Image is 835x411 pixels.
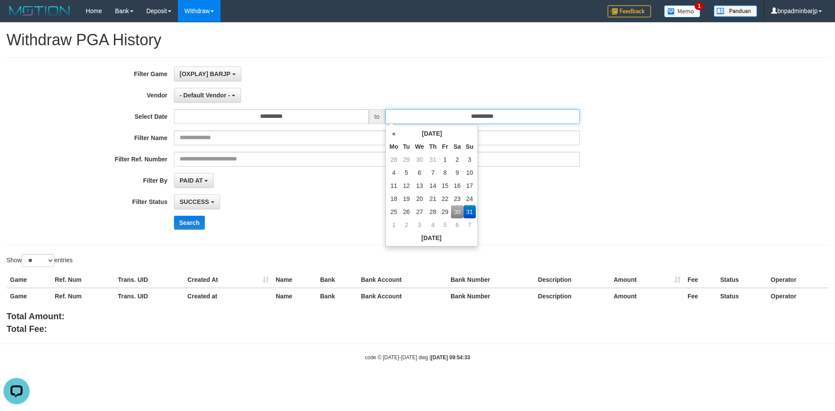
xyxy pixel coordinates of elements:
[401,192,413,205] td: 19
[427,218,439,231] td: 4
[439,140,451,153] th: Fr
[387,140,401,153] th: Mo
[610,288,684,304] th: Amount
[51,272,114,288] th: Ref. Num
[451,205,464,218] td: 30
[317,272,357,288] th: Bank
[464,218,476,231] td: 7
[451,179,464,192] td: 16
[427,153,439,166] td: 31
[427,192,439,205] td: 21
[114,288,184,304] th: Trans. UID
[412,179,427,192] td: 13
[717,288,767,304] th: Status
[717,272,767,288] th: Status
[401,166,413,179] td: 5
[357,272,447,288] th: Bank Account
[451,140,464,153] th: Sa
[464,153,476,166] td: 3
[464,140,476,153] th: Su
[447,272,534,288] th: Bank Number
[664,5,701,17] img: Button%20Memo.svg
[401,127,464,140] th: [DATE]
[412,153,427,166] td: 30
[534,272,610,288] th: Description
[684,272,717,288] th: Fee
[451,153,464,166] td: 2
[174,216,205,230] button: Search
[431,354,470,361] strong: [DATE] 09:54:33
[7,4,73,17] img: MOTION_logo.png
[427,166,439,179] td: 7
[427,205,439,218] td: 28
[272,288,317,304] th: Name
[610,272,684,288] th: Amount
[7,288,51,304] th: Game
[387,179,401,192] td: 11
[184,272,272,288] th: Created At
[114,272,184,288] th: Trans. UID
[357,288,447,304] th: Bank Account
[7,324,47,334] b: Total Fee:
[684,288,717,304] th: Fee
[387,153,401,166] td: 28
[7,254,73,267] label: Show entries
[412,140,427,153] th: We
[439,218,451,231] td: 5
[180,177,203,184] span: PAID AT
[439,179,451,192] td: 15
[365,354,470,361] small: code © [DATE]-[DATE] dwg |
[464,166,476,179] td: 10
[387,127,401,140] th: «
[317,288,357,304] th: Bank
[387,218,401,231] td: 1
[7,311,64,321] b: Total Amount:
[401,218,413,231] td: 2
[464,179,476,192] td: 17
[534,288,610,304] th: Description
[174,173,214,188] button: PAID AT
[401,153,413,166] td: 29
[387,205,401,218] td: 25
[272,272,317,288] th: Name
[451,166,464,179] td: 9
[369,109,385,124] span: to
[22,254,54,267] select: Showentries
[412,218,427,231] td: 3
[447,288,534,304] th: Bank Number
[464,192,476,205] td: 24
[387,166,401,179] td: 4
[3,3,30,30] button: Open LiveChat chat widget
[174,67,241,81] button: [OXPLAY] BARJP
[451,192,464,205] td: 23
[427,179,439,192] td: 14
[695,2,704,10] span: 1
[174,194,220,209] button: SUCCESS
[180,92,230,99] span: - Default Vendor -
[427,140,439,153] th: Th
[439,192,451,205] td: 22
[401,205,413,218] td: 26
[412,166,427,179] td: 6
[387,192,401,205] td: 18
[180,198,209,205] span: SUCCESS
[412,205,427,218] td: 27
[412,192,427,205] td: 20
[174,88,241,103] button: - Default Vendor -
[184,288,272,304] th: Created at
[767,272,828,288] th: Operator
[51,288,114,304] th: Ref. Num
[714,5,757,17] img: panduan.png
[387,231,476,244] th: [DATE]
[451,218,464,231] td: 6
[464,205,476,218] td: 31
[439,153,451,166] td: 1
[401,140,413,153] th: Tu
[7,31,828,49] h1: Withdraw PGA History
[7,272,51,288] th: Game
[180,70,230,77] span: [OXPLAY] BARJP
[767,288,828,304] th: Operator
[439,205,451,218] td: 29
[401,179,413,192] td: 12
[608,5,651,17] img: Feedback.jpg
